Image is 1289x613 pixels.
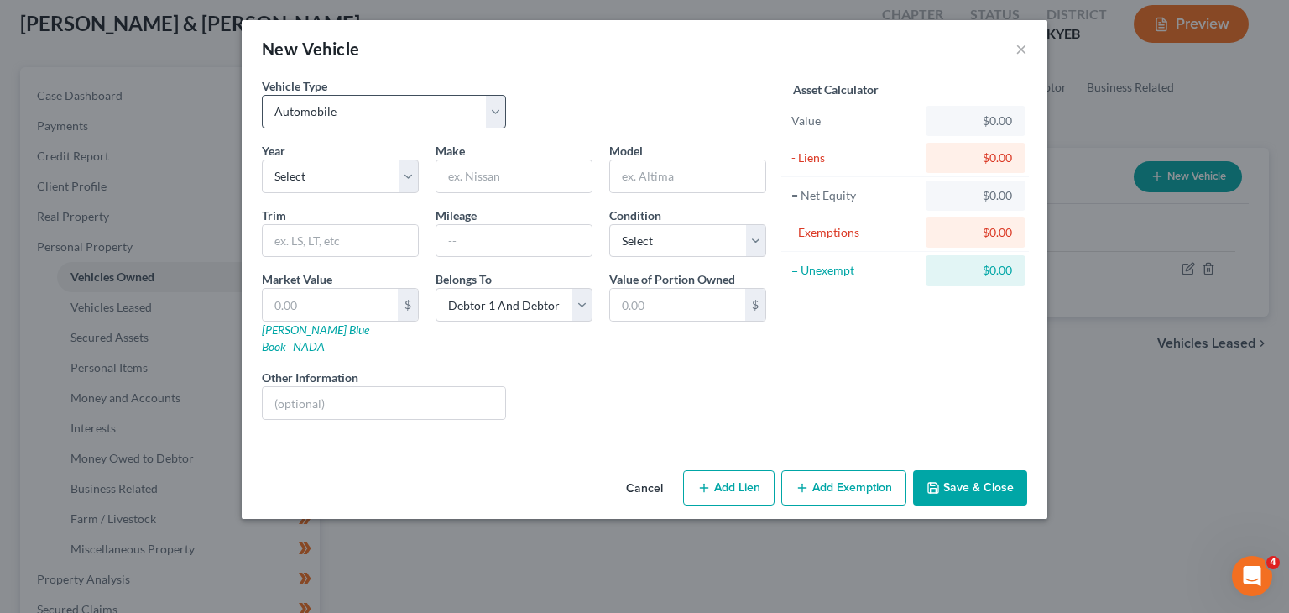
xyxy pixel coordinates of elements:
input: ex. Altima [610,160,765,192]
label: Vehicle Type [262,77,327,95]
span: Belongs To [436,272,492,286]
span: 4 [1266,556,1280,569]
a: NADA [293,339,325,354]
button: Add Lien [683,470,775,506]
div: $0.00 [939,149,1012,166]
div: $0.00 [939,224,1012,241]
input: 0.00 [610,289,745,321]
div: - Liens [791,149,918,166]
label: Asset Calculator [793,81,879,98]
div: = Net Equity [791,187,918,204]
input: -- [436,225,592,257]
label: Mileage [436,207,477,224]
label: Market Value [262,270,332,288]
div: $ [398,289,418,321]
button: Cancel [613,472,676,506]
label: Condition [609,207,661,224]
label: Model [609,142,643,160]
div: New Vehicle [262,37,359,60]
button: Save & Close [913,470,1027,506]
div: $0.00 [939,113,1012,129]
label: Trim [262,207,286,224]
input: 0.00 [263,289,398,321]
button: × [1015,39,1027,59]
div: = Unexempt [791,262,918,279]
span: Make [436,144,465,158]
button: Add Exemption [781,470,906,506]
div: $0.00 [939,187,1012,204]
label: Year [262,142,285,160]
input: (optional) [263,387,505,419]
div: - Exemptions [791,224,918,241]
input: ex. LS, LT, etc [263,225,418,257]
label: Value of Portion Owned [609,270,735,288]
input: ex. Nissan [436,160,592,192]
label: Other Information [262,369,358,386]
div: $0.00 [939,262,1012,279]
a: [PERSON_NAME] Blue Book [262,322,369,354]
div: $ [745,289,765,321]
div: Value [791,113,918,129]
iframe: Intercom live chat [1232,556,1272,596]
